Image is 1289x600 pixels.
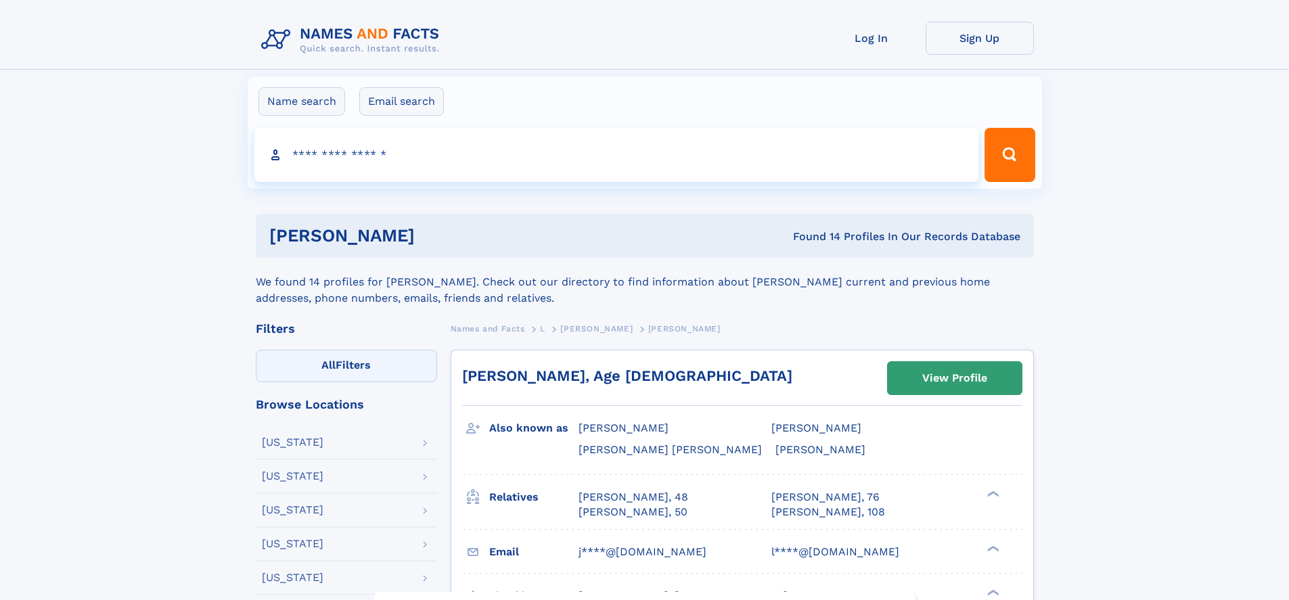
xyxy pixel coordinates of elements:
[258,87,345,116] label: Name search
[817,22,926,55] a: Log In
[262,471,323,482] div: [US_STATE]
[579,505,687,520] a: [PERSON_NAME], 50
[560,320,633,337] a: [PERSON_NAME]
[560,324,633,333] span: [PERSON_NAME]
[579,421,669,434] span: [PERSON_NAME]
[262,538,323,549] div: [US_STATE]
[256,323,437,335] div: Filters
[256,350,437,382] label: Filters
[256,22,451,58] img: Logo Names and Facts
[262,437,323,448] div: [US_STATE]
[985,128,1035,182] button: Search Button
[262,572,323,583] div: [US_STATE]
[489,486,579,509] h3: Relatives
[771,490,880,505] a: [PERSON_NAME], 76
[604,229,1020,244] div: Found 14 Profiles In Our Records Database
[489,540,579,563] h3: Email
[922,363,987,394] div: View Profile
[321,359,336,371] span: All
[984,544,1000,553] div: ❯
[648,324,721,333] span: [PERSON_NAME]
[462,367,792,384] a: [PERSON_NAME], Age [DEMOGRAPHIC_DATA]
[359,87,444,116] label: Email search
[888,362,1022,394] a: View Profile
[775,443,865,456] span: [PERSON_NAME]
[256,398,437,411] div: Browse Locations
[540,324,545,333] span: L
[269,227,604,244] h1: [PERSON_NAME]
[256,258,1034,306] div: We found 14 profiles for [PERSON_NAME]. Check out our directory to find information about [PERSON...
[254,128,979,182] input: search input
[984,588,1000,597] div: ❯
[771,505,885,520] a: [PERSON_NAME], 108
[262,505,323,515] div: [US_STATE]
[540,320,545,337] a: L
[984,489,1000,498] div: ❯
[579,490,688,505] a: [PERSON_NAME], 48
[451,320,525,337] a: Names and Facts
[579,443,762,456] span: [PERSON_NAME] [PERSON_NAME]
[926,22,1034,55] a: Sign Up
[771,421,861,434] span: [PERSON_NAME]
[489,417,579,440] h3: Also known as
